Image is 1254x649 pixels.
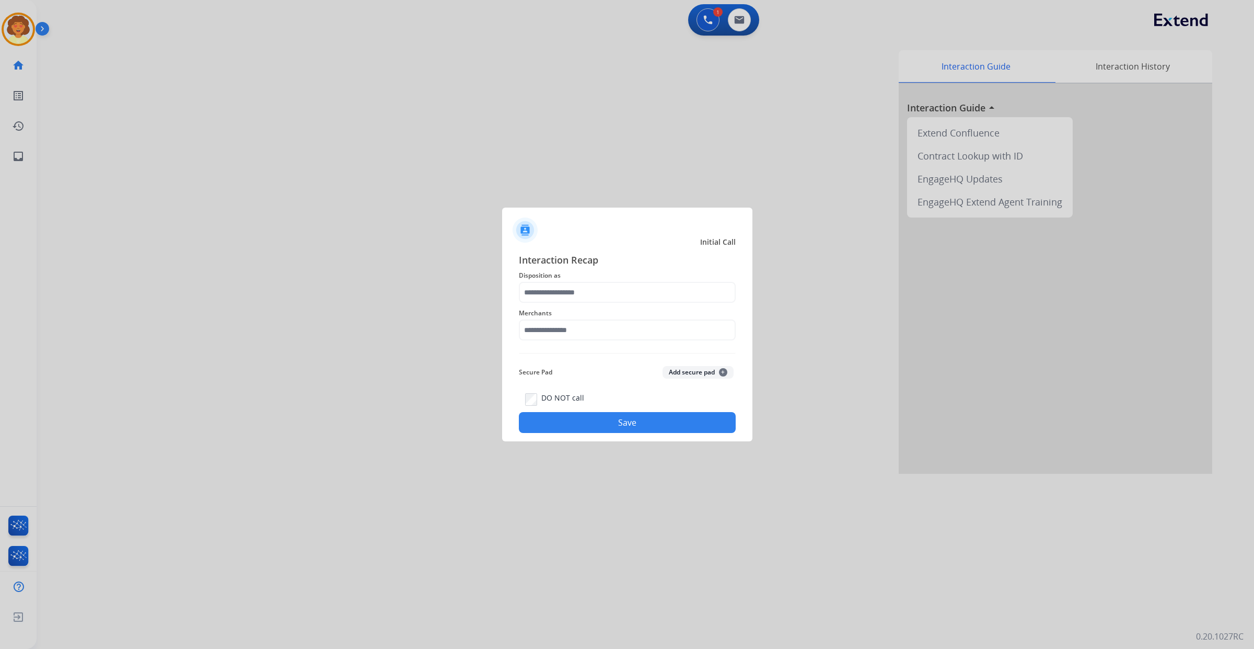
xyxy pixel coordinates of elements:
[541,393,584,403] label: DO NOT call
[719,368,727,377] span: +
[519,366,552,379] span: Secure Pad
[663,366,734,379] button: Add secure pad+
[519,253,736,269] span: Interaction Recap
[519,269,736,282] span: Disposition as
[1196,630,1244,643] p: 0.20.1027RC
[513,218,538,243] img: contactIcon
[519,412,736,433] button: Save
[519,307,736,320] span: Merchants
[700,237,736,247] span: Initial Call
